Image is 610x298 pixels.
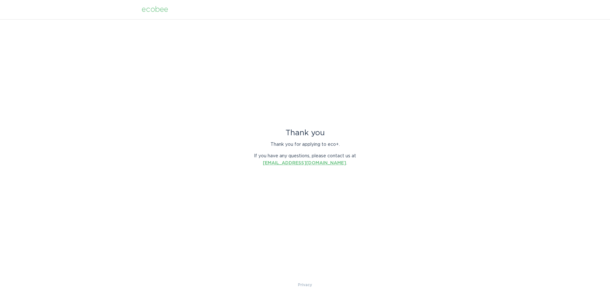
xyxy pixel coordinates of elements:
[249,141,361,148] p: Thank you for applying to eco+.
[263,161,346,165] a: [EMAIL_ADDRESS][DOMAIN_NAME]
[298,281,312,288] a: Privacy Policy & Terms of Use
[142,6,168,13] div: ecobee
[249,129,361,137] div: Thank you
[249,153,361,167] p: If you have any questions, please contact us at .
